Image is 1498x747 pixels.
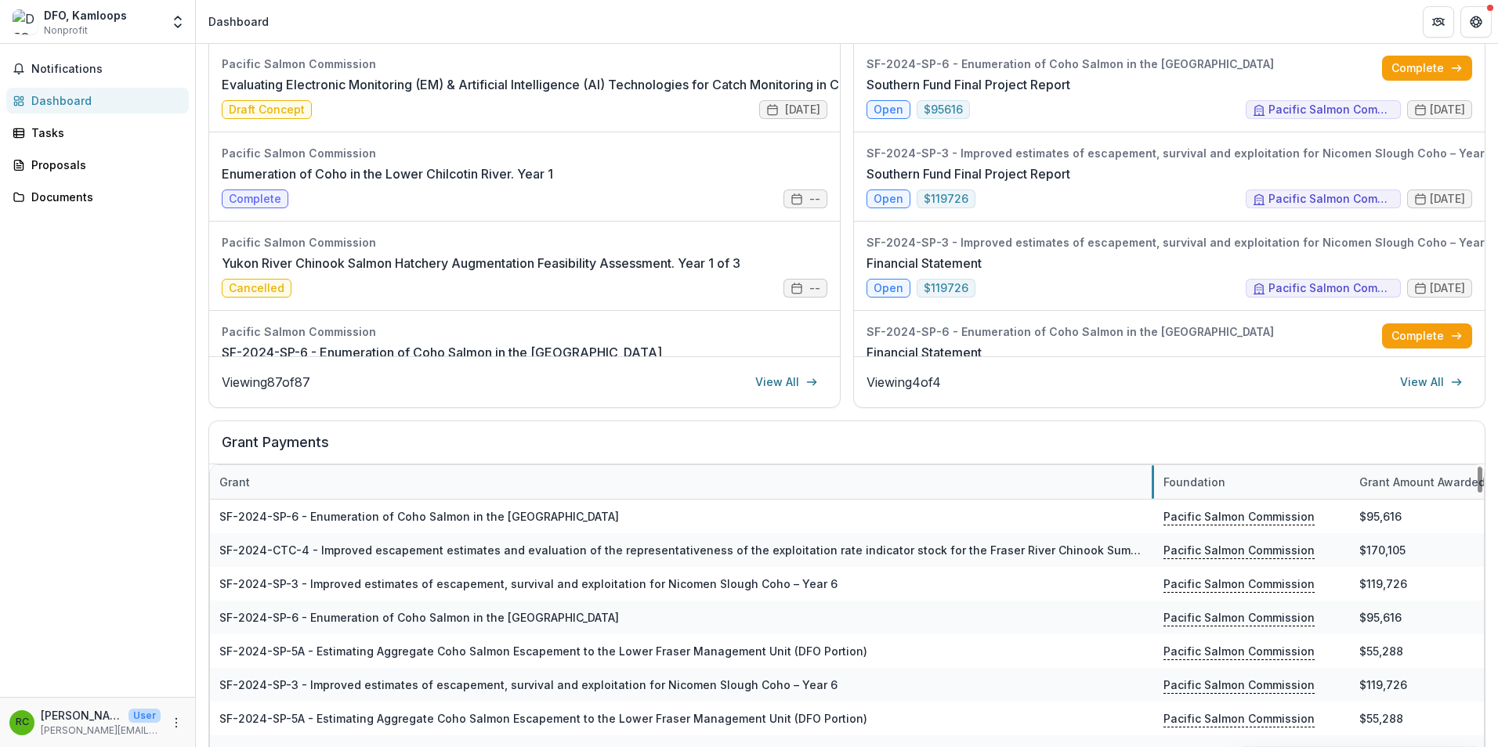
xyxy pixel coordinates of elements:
[1382,323,1472,348] a: Complete
[219,611,619,624] a: SF-2024-SP-6 - Enumeration of Coho Salmon in the [GEOGRAPHIC_DATA]
[1154,474,1235,490] div: Foundation
[219,678,838,691] a: SF-2024-SP-3 - Improved estimates of escapement, survival and exploitation for Nicomen Slough Coh...
[1163,608,1315,626] p: Pacific Salmon Commission
[222,164,553,183] a: Enumeration of Coho in the Lower Chilcotin River. Year 1
[219,712,867,725] a: SF-2024-SP-5A - Estimating Aggregate Coho Salmon Escapement to the Lower Fraser Management Unit (...
[1423,6,1454,38] button: Partners
[202,10,275,33] nav: breadcrumb
[210,465,1154,499] div: Grant
[222,434,1472,464] h2: Grant Payments
[31,92,176,109] div: Dashboard
[1163,709,1315,727] p: Pacific Salmon Commission
[1163,676,1315,693] p: Pacific Salmon Commission
[31,157,176,173] div: Proposals
[1382,56,1472,81] a: Complete
[867,373,941,392] p: Viewing 4 of 4
[13,9,38,34] img: DFO, Kamloops
[31,189,176,205] div: Documents
[1163,541,1315,558] p: Pacific Salmon Commission
[867,343,982,362] a: Financial Statement
[6,56,189,81] button: Notifications
[128,709,161,723] p: User
[1163,642,1315,659] p: Pacific Salmon Commission
[6,152,189,178] a: Proposals
[210,474,259,490] div: Grant
[41,724,161,738] p: [PERSON_NAME][EMAIL_ADDRESS][DOMAIN_NAME]
[1154,465,1350,499] div: Foundation
[6,184,189,210] a: Documents
[208,13,269,30] div: Dashboard
[1460,6,1492,38] button: Get Help
[41,707,122,724] p: [PERSON_NAME]
[222,75,1005,94] a: Evaluating Electronic Monitoring (EM) & Artificial Intelligence (AI) Technologies for Catch Monit...
[1350,474,1495,490] div: Grant amount awarded
[219,510,619,523] a: SF-2024-SP-6 - Enumeration of Coho Salmon in the [GEOGRAPHIC_DATA]
[219,577,838,590] a: SF-2024-SP-3 - Improved estimates of escapement, survival and exploitation for Nicomen Slough Coh...
[867,164,1070,183] a: Southern Fund Final Project Report
[6,88,189,114] a: Dashboard
[222,373,310,392] p: Viewing 87 of 87
[1163,507,1315,525] p: Pacific Salmon Commission
[222,343,662,362] a: SF-2024-SP-6 - Enumeration of Coho Salmon in the [GEOGRAPHIC_DATA]
[16,717,29,727] div: Rory Cleveland
[6,120,189,146] a: Tasks
[1391,370,1472,395] a: View All
[31,125,176,141] div: Tasks
[219,644,867,658] a: SF-2024-SP-5A - Estimating Aggregate Coho Salmon Escapement to the Lower Fraser Management Unit (...
[222,254,740,272] a: Yukon River Chinook Salmon Hatchery Augmentation Feasibility Assessment. Year 1 of 3
[44,7,127,23] div: DFO, Kamloops
[867,254,982,272] a: Financial Statement
[746,370,827,395] a: View All
[167,713,186,732] button: More
[1163,575,1315,592] p: Pacific Salmon Commission
[167,6,189,38] button: Open entity switcher
[44,23,88,38] span: Nonprofit
[219,543,1404,557] a: SF-2024-CTC-4 - Improved escapement estimates and evaluation of the representativeness of the exp...
[31,63,183,76] span: Notifications
[867,75,1070,94] a: Southern Fund Final Project Report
